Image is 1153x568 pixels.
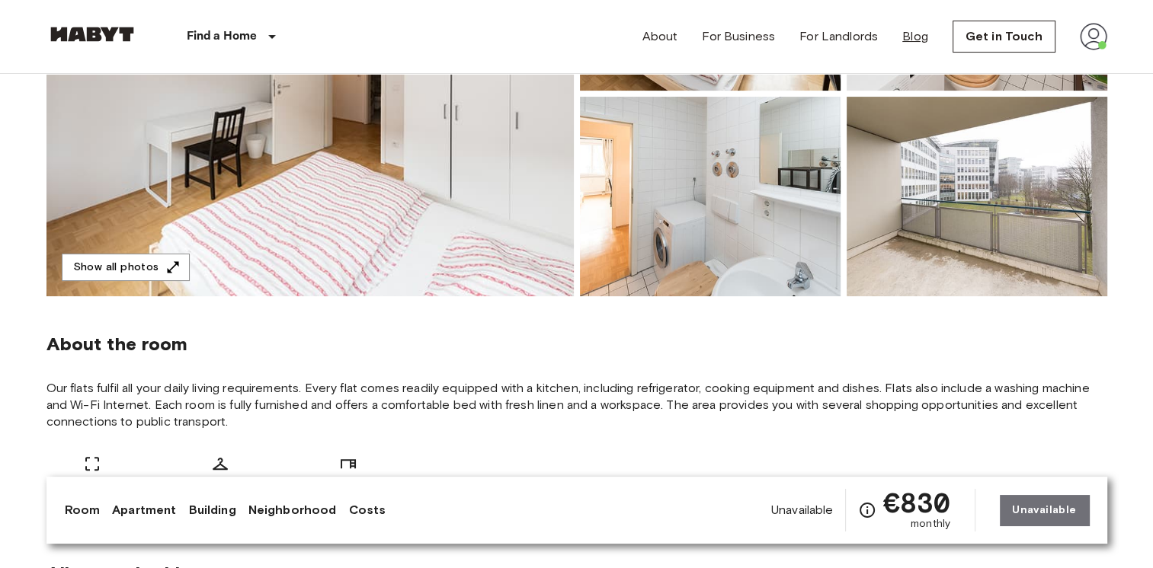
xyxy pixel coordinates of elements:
[799,27,878,46] a: For Landlords
[882,489,950,516] span: €830
[953,21,1055,53] a: Get in Touch
[112,501,176,519] a: Apartment
[248,501,337,519] a: Neighborhood
[46,27,138,42] img: Habyt
[46,333,1107,356] span: About the room
[858,501,876,519] svg: Check cost overview for full price breakdown. Please note that discounts apply to new joiners onl...
[187,27,258,46] p: Find a Home
[65,501,101,519] a: Room
[642,27,678,46] a: About
[902,27,928,46] a: Blog
[911,516,950,531] span: monthly
[771,502,834,519] span: Unavailable
[1080,23,1107,50] img: avatar
[702,27,775,46] a: For Business
[580,97,841,296] img: Picture of unit DE-02-047-01M
[348,501,386,519] a: Costs
[62,254,190,282] button: Show all photos
[847,97,1107,296] img: Picture of unit DE-02-047-01M
[46,380,1107,430] span: Our flats fulfil all your daily living requirements. Every flat comes readily equipped with a kit...
[188,501,235,519] a: Building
